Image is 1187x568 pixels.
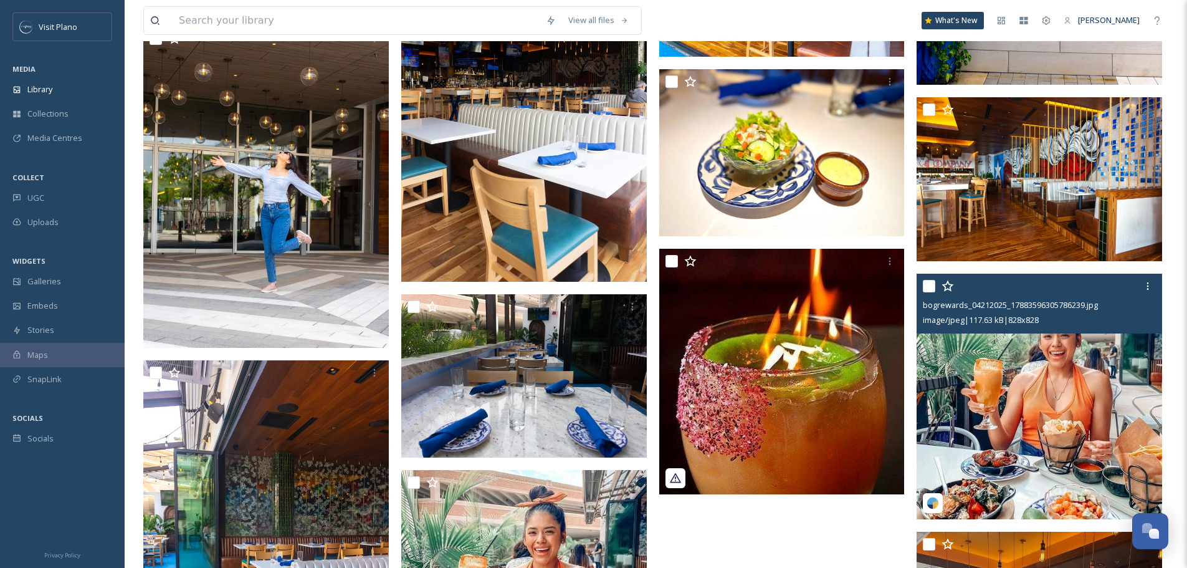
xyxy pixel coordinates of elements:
[143,26,389,348] img: Mexican Bar Company.jpg
[27,192,44,204] span: UGC
[917,97,1162,261] img: Mexican Bar Company.jpg
[1078,14,1140,26] span: [PERSON_NAME]
[27,433,54,445] span: Socials
[659,69,905,236] img: Mexican Bar Company.jpg
[12,413,43,423] span: SOCIALS
[923,299,1098,310] span: bogrewards_04212025_17883596305786239.jpg
[20,21,32,33] img: images.jpeg
[27,276,61,287] span: Galleries
[12,64,36,74] span: MEDIA
[923,314,1039,325] span: image/jpeg | 117.63 kB | 828 x 828
[12,256,45,266] span: WIDGETS
[173,7,540,34] input: Search your library
[27,300,58,312] span: Embeds
[401,294,647,458] img: Mexican Bar Company.jpg
[927,497,939,509] img: snapsea-logo.png
[922,12,984,29] a: What's New
[27,373,62,385] span: SnapLink
[27,349,48,361] span: Maps
[659,249,905,494] img: mexbars_04212025_18028459642157778.jpg
[44,551,80,559] span: Privacy Policy
[27,132,82,144] span: Media Centres
[1057,8,1146,32] a: [PERSON_NAME]
[1132,513,1168,549] button: Open Chat
[12,173,44,182] span: COLLECT
[44,547,80,562] a: Privacy Policy
[27,216,59,228] span: Uploads
[39,21,77,32] span: Visit Plano
[27,84,52,95] span: Library
[917,274,1162,519] img: bogrewards_04212025_17883596305786239.jpg
[562,8,635,32] a: View all files
[27,108,69,120] span: Collections
[27,324,54,336] span: Stories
